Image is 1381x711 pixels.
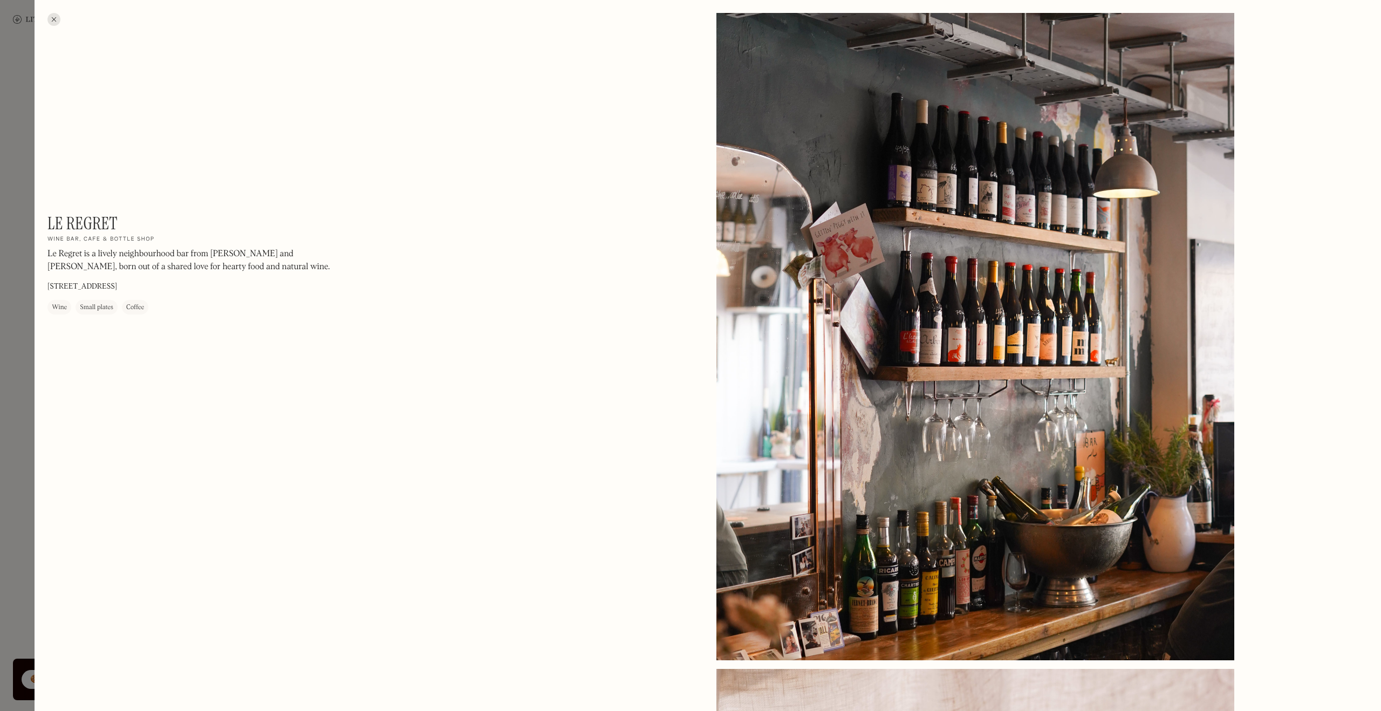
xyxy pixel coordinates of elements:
div: Coffee [126,303,144,313]
p: [STREET_ADDRESS] [47,282,117,293]
div: Wine [52,303,67,313]
h1: Le Regret [47,213,118,234]
div: Small plates [80,303,113,313]
h2: Wine bar, cafe & bottle shop [47,236,154,244]
p: Le Regret is a lively neighbourhood bar from [PERSON_NAME] and [PERSON_NAME], born out of a share... [47,248,339,274]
